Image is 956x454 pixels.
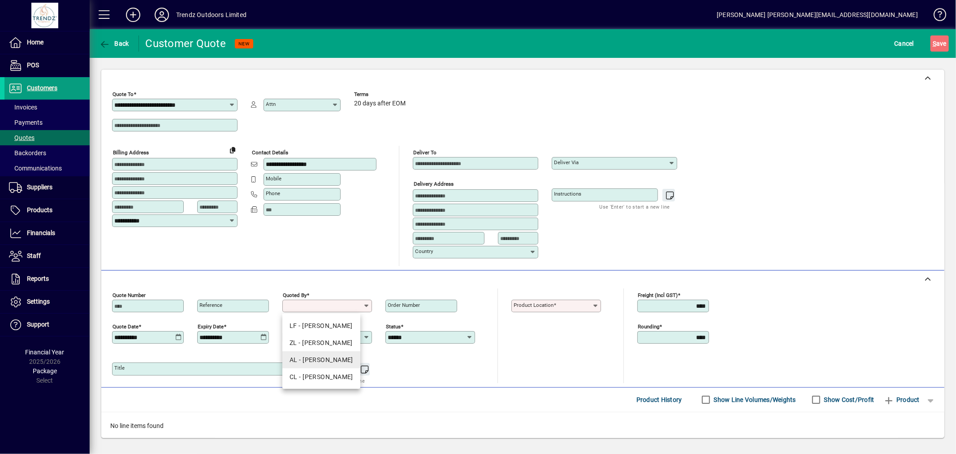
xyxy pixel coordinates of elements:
div: CL - [PERSON_NAME] [290,372,353,382]
div: AL - [PERSON_NAME] [290,355,353,365]
button: Profile [147,7,176,23]
span: S [933,40,936,47]
span: NEW [238,41,250,47]
span: Home [27,39,43,46]
label: Show Cost/Profit [822,395,874,404]
span: ave [933,36,947,51]
a: Reports [4,268,90,290]
mat-label: Rounding [638,323,659,329]
span: Cancel [895,36,914,51]
a: Home [4,31,90,54]
span: Package [33,367,57,375]
mat-option: AL - Ashley Lawry [282,351,360,368]
div: No line items found [101,412,944,440]
span: Customers [27,84,57,92]
a: Staff [4,245,90,267]
div: ZL - [PERSON_NAME] [290,338,353,348]
mat-label: Phone [266,190,280,196]
span: Backorders [9,149,46,157]
button: Product [879,392,924,408]
span: Product [883,393,920,407]
a: Knowledge Base [927,2,945,31]
a: Support [4,314,90,336]
mat-label: Reference [199,302,222,308]
a: Backorders [4,145,90,161]
mat-label: Mobile [266,175,281,182]
mat-option: LF - Lilian Fenerty [282,317,360,334]
mat-label: Status [386,323,401,329]
mat-label: Quoted by [283,292,307,298]
span: Terms [354,92,408,97]
mat-label: Freight (incl GST) [638,292,678,298]
button: Back [97,35,131,52]
label: Show Line Volumes/Weights [712,395,796,404]
mat-hint: Use 'Enter' to start a new line [600,201,670,212]
a: Quotes [4,130,90,145]
span: Product History [636,393,682,407]
span: Financials [27,229,55,236]
mat-option: CL - Charlie Lawry [282,368,360,385]
a: POS [4,54,90,77]
span: Products [27,206,52,214]
div: Customer Quote [146,36,226,51]
a: Invoices [4,100,90,115]
a: Products [4,199,90,222]
div: Trendz Outdoors Limited [176,8,247,22]
mat-label: Expiry date [198,323,224,329]
mat-label: Quote To [112,91,134,97]
span: Payments [9,119,43,126]
app-page-header-button: Back [90,35,139,52]
button: Product History [633,392,686,408]
mat-label: Deliver To [413,149,437,156]
span: Support [27,321,49,328]
button: Cancel [892,35,917,52]
span: POS [27,61,39,69]
button: Save [930,35,949,52]
mat-label: Order number [388,302,420,308]
mat-label: Instructions [554,191,581,197]
mat-label: Attn [266,101,276,107]
span: Suppliers [27,183,52,191]
button: Copy to Delivery address [225,143,240,157]
span: Invoices [9,104,37,111]
a: Suppliers [4,176,90,199]
mat-label: Quote number [112,292,146,298]
span: Settings [27,298,50,305]
mat-label: Quote date [112,323,138,329]
mat-label: Product location [514,302,554,308]
span: Financial Year [26,349,65,356]
button: Add [119,7,147,23]
span: 20 days after EOM [354,100,406,107]
mat-option: ZL - Zoe Lawry [282,334,360,351]
a: Payments [4,115,90,130]
a: Financials [4,222,90,244]
div: [PERSON_NAME] [PERSON_NAME][EMAIL_ADDRESS][DOMAIN_NAME] [717,8,918,22]
span: Reports [27,275,49,282]
span: Back [99,40,129,47]
mat-label: Country [415,248,433,254]
span: Staff [27,252,41,259]
div: LF - [PERSON_NAME] [290,321,353,331]
mat-label: Deliver via [554,159,579,166]
span: Communications [9,165,62,172]
span: Quotes [9,134,35,141]
a: Settings [4,291,90,313]
mat-label: Title [114,365,125,371]
a: Communications [4,161,90,176]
